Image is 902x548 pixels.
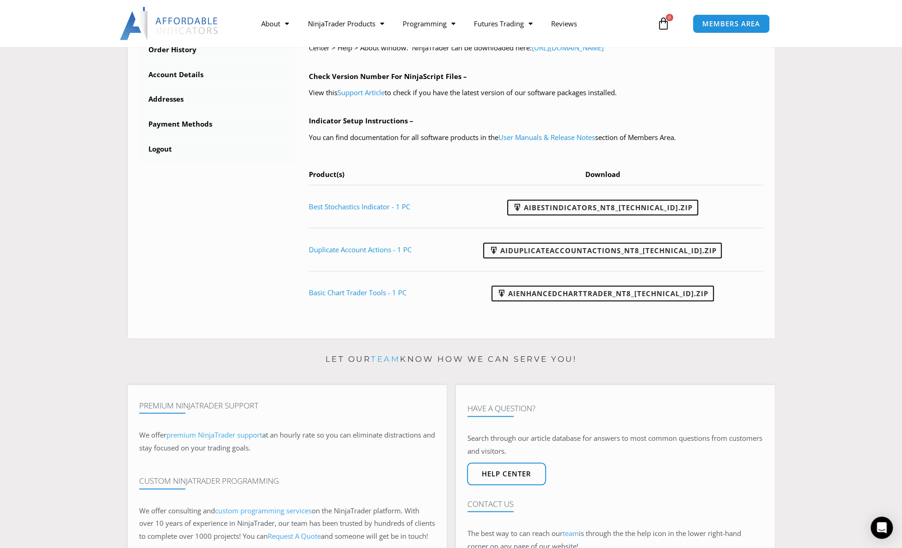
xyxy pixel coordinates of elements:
a: Logout [139,137,295,161]
a: Addresses [139,87,295,111]
p: You can find documentation for all software products in the section of Members Area. [309,131,763,144]
h4: Premium NinjaTrader Support [139,401,435,410]
a: Payment Methods [139,112,295,136]
nav: Menu [252,13,654,34]
h4: Contact Us [467,499,763,509]
span: Help center [482,470,531,477]
b: Indicator Setup Instructions – [309,116,413,125]
p: Search through our article database for answers to most common questions from customers and visit... [467,432,763,458]
span: Product(s) [309,170,344,179]
span: MEMBERS AREA [702,20,760,27]
a: NinjaTrader Products [298,13,393,34]
a: Request A Quote [268,531,321,541]
a: Reviews [541,13,586,34]
span: We offer consulting and [139,506,312,515]
a: AIEnhancedChartTrader_NT8_[TECHNICAL_ID].zip [491,286,714,301]
a: [URL][DOMAIN_NAME] [532,43,604,52]
div: Open Intercom Messenger [871,517,893,539]
span: We offer [139,430,166,439]
h4: Have A Question? [467,404,763,413]
a: Support Article [337,88,385,97]
a: custom programming services [215,506,312,515]
a: team [371,354,400,364]
a: Best Stochastics Indicator - 1 PC [309,202,410,211]
a: Duplicate Account Actions - 1 PC [309,245,411,254]
a: Futures Trading [464,13,541,34]
span: at an hourly rate so you can eliminate distractions and stay focused on your trading goals. [139,430,435,452]
a: premium NinjaTrader support [166,430,262,439]
span: 0 [666,14,673,21]
p: Let our know how we can serve you! [128,352,775,367]
a: User Manuals & Release Notes [498,133,595,142]
a: AIBestIndicators_NT8_[TECHNICAL_ID].zip [507,200,698,215]
a: Order History [139,38,295,62]
a: MEMBERS AREA [693,14,770,33]
span: on the NinjaTrader platform. With over 10 years of experience in NinjaTrader, our team has been t... [139,506,435,541]
img: LogoAI | Affordable Indicators – NinjaTrader [120,7,219,40]
p: View this to check if you have the latest version of our software packages installed. [309,86,763,99]
a: team [563,529,579,538]
a: AIDuplicateAccountActions_NT8_[TECHNICAL_ID].zip [483,243,722,258]
span: Download [585,170,620,179]
b: Check Version Number For NinjaScript Files – [309,72,467,81]
a: About [252,13,298,34]
a: Programming [393,13,464,34]
a: Basic Chart Trader Tools - 1 PC [309,288,406,297]
a: 0 [643,10,684,37]
a: Account Details [139,63,295,87]
h4: Custom NinjaTrader Programming [139,476,435,486]
a: Help center [467,463,546,485]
